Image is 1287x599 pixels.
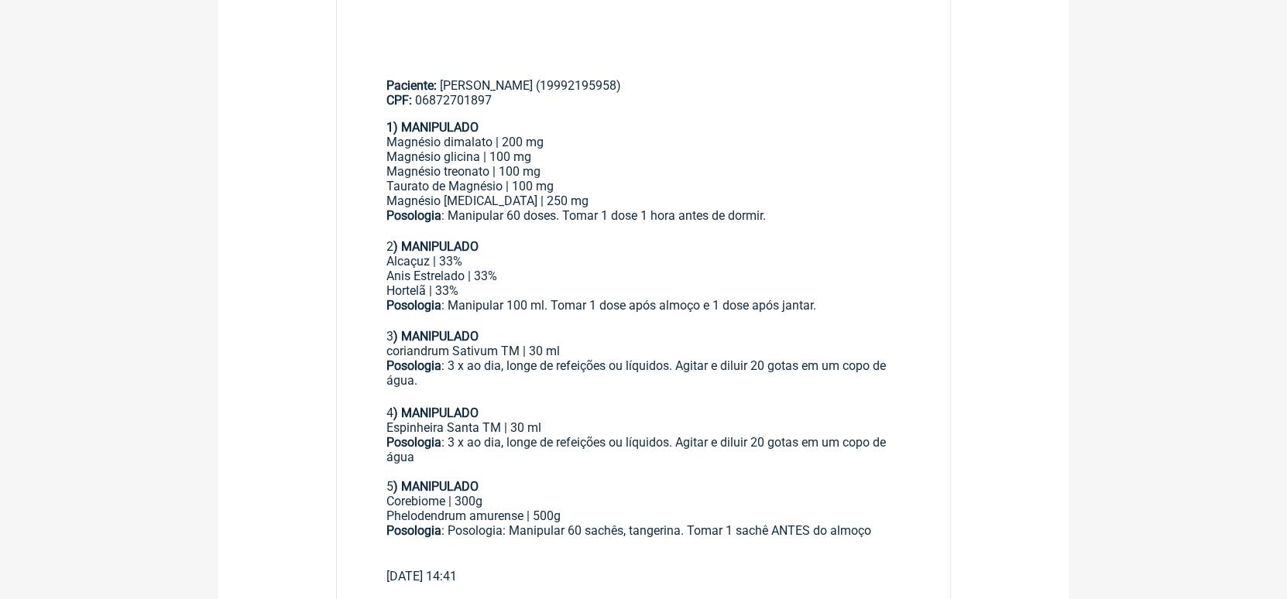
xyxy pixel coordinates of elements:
strong: Posologia [386,208,441,223]
div: Taurato de Magnésio | 100 mg [386,179,901,193]
div: ㅤ 3 [386,313,901,344]
strong: ) MANIPULADO [393,406,479,420]
div: Corebiome | 300g [386,494,901,508]
div: Magnésio glicina | 100 mg [386,149,901,164]
div: : Posologia: Manipular 60 sachês, tangerina. Tomar 1 sachê ANTES do almoço ㅤ [386,523,901,539]
div: 06872701897 [386,93,901,108]
div: Magnésio treonato | 100 mg [386,164,901,179]
div: 5 [386,479,901,494]
div: Espinheira Santa TM | 30 ml [386,420,901,435]
div: Anis Estrelado | 33% [386,269,901,283]
div: [PERSON_NAME] (19992195958) [386,78,901,108]
div: Magnésio dimalato | 200 mg [386,135,901,149]
strong: Posologia [386,523,441,538]
strong: Posologia [386,298,441,313]
strong: Posologia [386,358,441,373]
div: Magnésio [MEDICAL_DATA] | 250 mg [386,193,901,208]
div: ㅤ [386,223,901,239]
div: 2 Alcaçuz | 33% [386,239,901,269]
strong: ) MANIPULADO [393,329,479,344]
span: Paciente: [386,78,437,93]
div: : Manipular 100 ml. Tomar 1 dose após almoço e 1 dose após jantar. [386,298,901,313]
div: : 3 x ao dia, longe de refeições ou líquidos. Agitar e diluir 20 gotas em um copo de água [386,435,901,464]
div: ㅤ 4 [386,389,901,420]
strong: ) MANIPULADO [393,239,479,254]
div: Phelodendrum amurense | 500g [386,508,901,523]
div: [DATE] 14:41 [386,569,901,584]
span: CPF: [386,93,412,108]
strong: 1) MANIPULADO [386,120,479,135]
div: : 3 x ao dia, longe de refeições ou líquidos. Agitar e diluir 20 gotas em um copo de água. ㅤ [386,358,901,389]
strong: ) MANIPULADO [393,479,479,494]
div: : Manipular 60 doses. Tomar 1 dose 1 hora antes de dormir. [386,208,901,223]
div: Hortelã | 33% [386,283,901,298]
div: coriandrum Sativum TM | 30 ml [386,344,901,358]
strong: Posologia [386,435,441,450]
